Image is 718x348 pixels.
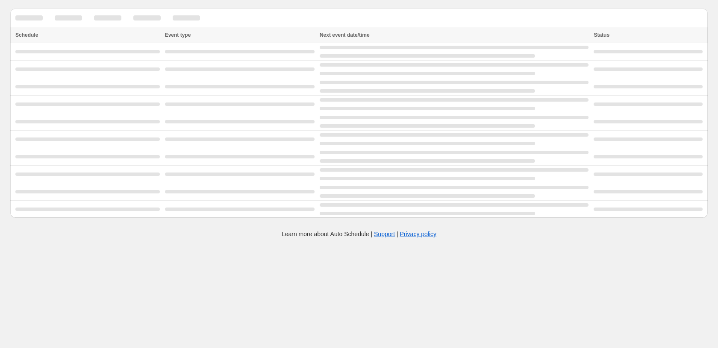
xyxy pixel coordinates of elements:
[400,231,437,237] a: Privacy policy
[374,231,395,237] a: Support
[282,230,436,238] p: Learn more about Auto Schedule | |
[594,32,609,38] span: Status
[165,32,191,38] span: Event type
[320,32,370,38] span: Next event date/time
[15,32,38,38] span: Schedule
